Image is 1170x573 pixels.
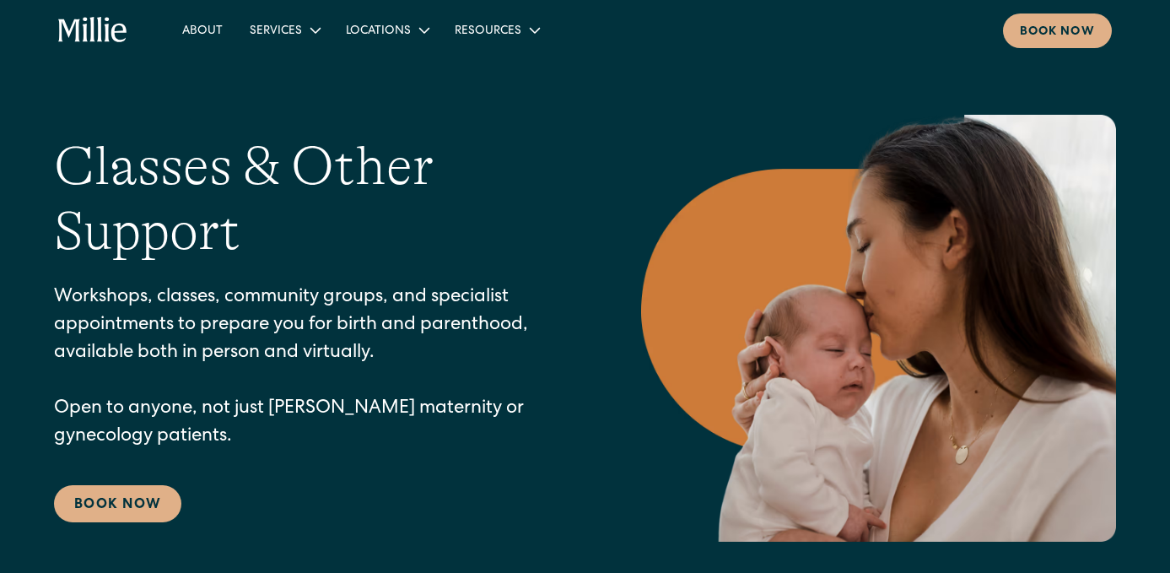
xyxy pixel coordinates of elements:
div: Book now [1020,24,1095,41]
h1: Classes & Other Support [54,134,574,264]
a: Book Now [54,485,181,522]
div: Locations [332,16,441,44]
a: Book now [1003,14,1112,48]
div: Services [250,23,302,41]
p: Workshops, classes, community groups, and specialist appointments to prepare you for birth and pa... [54,284,574,451]
div: Services [236,16,332,44]
div: Resources [441,16,552,44]
img: Mother kissing her newborn on the forehead, capturing a peaceful moment of love and connection in... [641,115,1116,542]
div: Locations [346,23,411,41]
a: About [169,16,236,44]
a: home [58,17,127,44]
div: Resources [455,23,521,41]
